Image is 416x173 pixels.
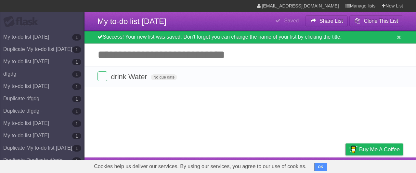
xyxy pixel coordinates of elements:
[362,159,403,171] a: Suggest a feature
[319,18,343,24] b: Share List
[72,145,81,152] b: 1
[349,15,403,27] button: Clone This List
[345,143,403,155] a: Buy me a coffee
[305,15,348,27] button: Share List
[314,163,327,171] button: OK
[72,120,81,127] b: 1
[337,159,354,171] a: Privacy
[84,31,416,43] div: Success! Your new list was saved. Don't forget you can change the name of your list by clicking t...
[72,96,81,102] b: 1
[72,157,81,164] b: 1
[97,17,166,26] span: My to-do list [DATE]
[359,144,400,155] span: Buy me a coffee
[284,18,299,23] b: Saved
[72,34,81,41] b: 1
[72,133,81,139] b: 1
[315,159,329,171] a: Terms
[151,74,177,80] span: No due date
[72,46,81,53] b: 1
[259,159,273,171] a: About
[72,71,81,78] b: 1
[72,108,81,115] b: 1
[280,159,307,171] a: Developers
[349,144,357,155] img: Buy me a coffee
[72,59,81,65] b: 1
[364,18,398,24] b: Clone This List
[72,83,81,90] b: 1
[87,160,313,173] span: Cookies help us deliver our services. By using our services, you agree to our use of cookies.
[3,16,42,28] div: Flask
[97,71,107,81] label: Done
[111,73,149,81] span: drink Water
